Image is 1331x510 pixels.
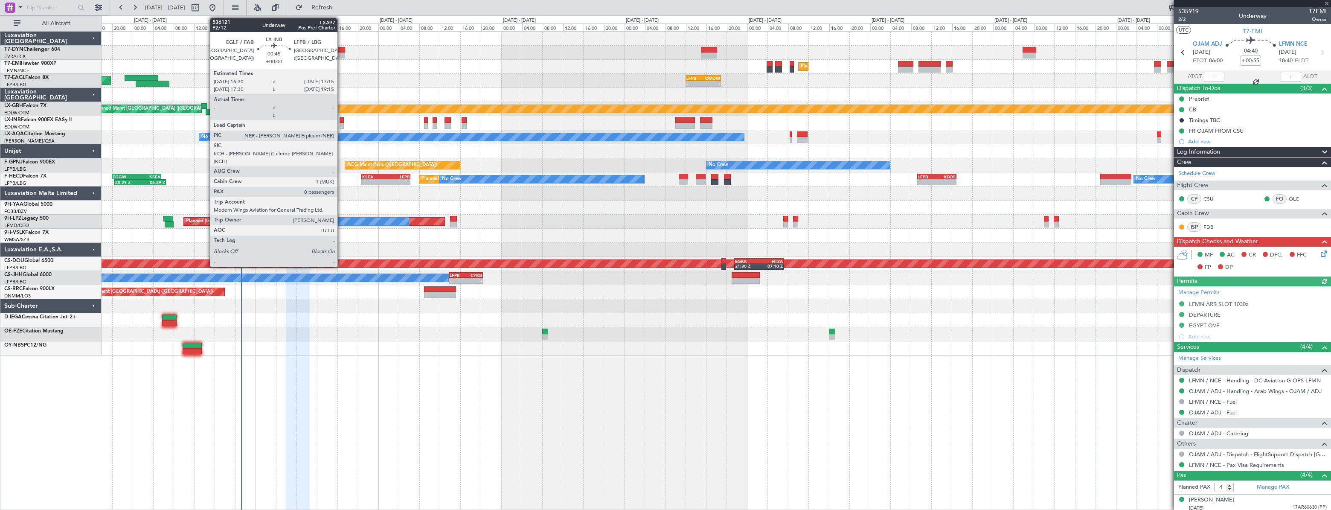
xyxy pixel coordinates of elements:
div: 20:00 [235,23,256,31]
div: OMDW [703,76,720,81]
div: 04:00 [891,23,911,31]
div: KSEA [362,174,386,179]
div: 04:00 [276,23,296,31]
span: T7EMI [1309,7,1327,16]
span: Dispatch Checks and Weather [1177,237,1258,247]
div: 08:00 [543,23,563,31]
a: D-IEGACessna Citation Jet 2+ [4,315,76,320]
span: T7-EMI [4,61,21,66]
span: ATOT [1188,73,1202,81]
a: Manage PAX [1257,483,1289,492]
div: Planned Maint [GEOGRAPHIC_DATA] [801,60,882,73]
span: F-GPNJ [4,160,23,165]
span: AC [1227,251,1235,259]
div: EGGW [113,174,137,179]
a: CS-RRCFalcon 900LX [4,286,55,291]
a: LFMN / NCE - Pax Visa Requirements [1189,461,1284,469]
a: T7-EMIHawker 900XP [4,61,56,66]
span: T7-EMI [1243,27,1262,36]
div: 04:00 [399,23,419,31]
span: FP [1205,263,1211,272]
div: 08:00 [911,23,932,31]
div: [DATE] - [DATE] [134,17,167,24]
span: CS-RRC [4,286,23,291]
div: 04:00 [522,23,543,31]
span: Flight Crew [1177,181,1209,190]
a: EDLW/DTM [4,110,29,116]
div: FO [1273,194,1287,204]
span: Services [1177,342,1199,352]
div: 20:00 [112,23,133,31]
div: - [466,278,482,283]
div: 04:00 [645,23,665,31]
div: FR OJAM FROM CSU [1189,127,1244,134]
span: DFC, [1270,251,1283,259]
div: Prebrief [1189,95,1209,102]
a: LX-INBFalcon 900EX EASy II [4,117,72,122]
a: LFMD/CEQ [4,222,29,229]
div: - [362,180,386,185]
div: LFPB [386,174,410,179]
div: LFPB [686,76,703,81]
div: 00:00 [1116,23,1136,31]
span: 9H-VSLK [4,230,25,235]
div: - [703,81,720,86]
span: LX-INB [4,117,21,122]
div: [DATE] - [DATE] [1117,17,1150,24]
div: 16:00 [706,23,727,31]
div: ISP [1187,222,1201,232]
a: OJAM / ADJ - Handling - Arab Wings - OJAM / ADJ [1189,388,1322,395]
div: Planned Maint Nurnberg [283,102,337,115]
div: Planned Maint [GEOGRAPHIC_DATA] ([GEOGRAPHIC_DATA]) [421,173,556,186]
span: 04:40 [1244,47,1258,55]
div: Add new [1188,138,1327,145]
a: FDB [1203,223,1223,231]
span: LX-AOA [4,131,24,137]
div: KBOS [937,174,956,179]
div: 16:00 [215,23,235,31]
div: 16:00 [952,23,973,31]
div: 12:00 [317,23,337,31]
div: No Crew Nice ([GEOGRAPHIC_DATA]) [201,131,285,143]
div: Planned Maint [GEOGRAPHIC_DATA] ([GEOGRAPHIC_DATA]) [94,102,228,115]
div: 12:00 [563,23,584,31]
span: CR [1249,251,1256,259]
div: 08:00 [296,23,317,31]
div: 12:00 [932,23,952,31]
input: Trip Number [26,1,75,14]
a: F-HECDFalcon 7X [4,174,46,179]
a: LX-AOACitation Mustang [4,131,65,137]
span: CS-JHH [4,272,23,277]
span: LFMN NCE [1279,40,1308,49]
div: 12:00 [1055,23,1075,31]
label: Planned PAX [1178,483,1210,492]
span: [DATE] - [DATE] [145,4,185,12]
div: 00:00 [870,23,891,31]
span: OE-FZE [4,329,22,334]
div: 20:00 [1096,23,1116,31]
div: - [386,180,410,185]
div: Planned Maint [GEOGRAPHIC_DATA] ([GEOGRAPHIC_DATA]) [78,286,213,298]
div: 00:00 [502,23,522,31]
span: 10:40 [1279,57,1293,65]
span: Leg Information [1177,147,1220,157]
div: 16:00 [1075,23,1096,31]
a: LFMN / NCE - Fuel [1189,398,1237,405]
a: CSU [1203,195,1223,203]
a: 9H-VSLKFalcon 7X [4,230,49,235]
button: Refresh [291,1,343,15]
span: Refresh [304,5,340,11]
div: 00:00 [625,23,645,31]
div: 12:00 [809,23,829,31]
a: OJAM / ADJ - Fuel [1189,409,1237,416]
a: OLC [1289,195,1308,203]
div: CYBG [466,273,482,278]
div: 08:00 [665,23,686,31]
span: 06:00 [1209,57,1223,65]
span: Cabin Crew [1177,209,1209,219]
div: 08:00 [174,23,194,31]
a: Manage Services [1178,354,1221,363]
a: LFPB/LBG [4,166,26,172]
div: 00:00 [378,23,399,31]
div: 16:00 [92,23,112,31]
